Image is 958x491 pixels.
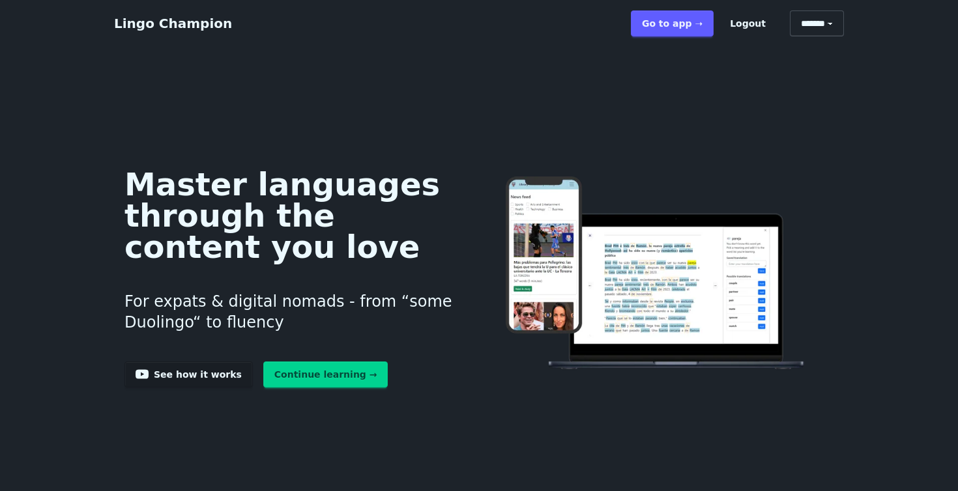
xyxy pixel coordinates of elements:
img: Learn languages online [480,176,834,371]
a: See how it works [124,361,253,387]
h1: Master languages through the content you love [124,169,459,262]
a: Continue learning → [263,361,388,387]
h3: For expats & digital nomads - from “some Duolingo“ to fluency [124,275,459,348]
a: Go to app ➝ [631,10,714,36]
button: Logout [719,10,777,36]
a: Lingo Champion [114,16,232,31]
